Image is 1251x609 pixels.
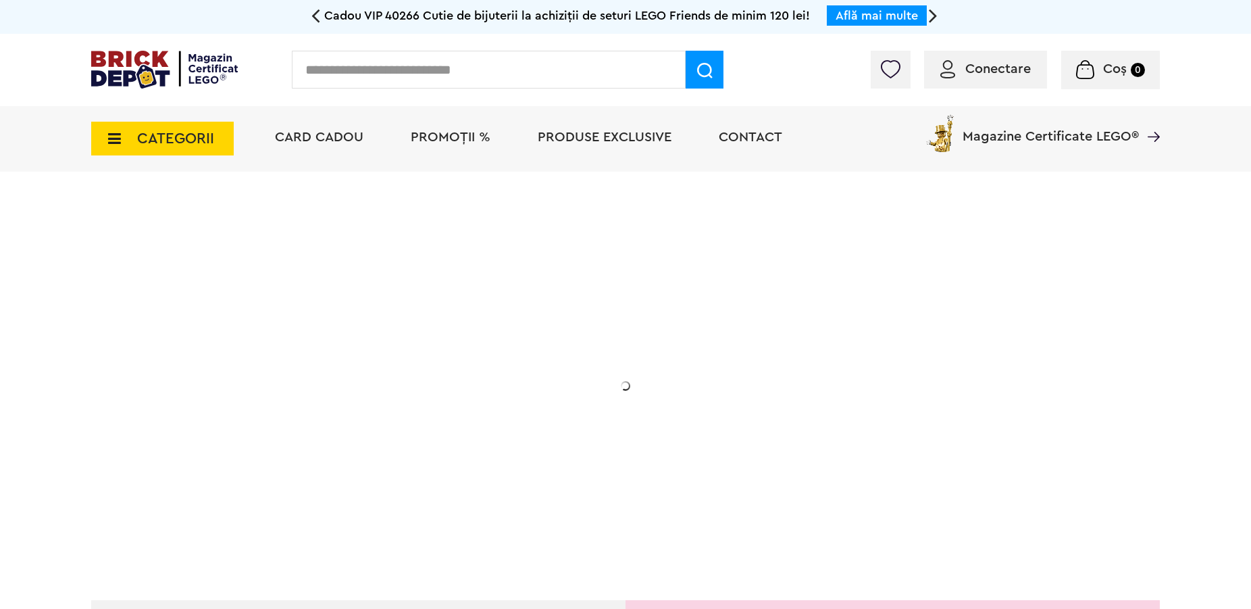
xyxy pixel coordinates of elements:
a: Magazine Certificate LEGO® [1139,112,1160,126]
div: Află detalii [187,456,457,472]
span: Magazine Certificate LEGO® [963,112,1139,143]
h2: Seria de sărbători: Fantomă luminoasă. Promoția este valabilă în perioada [DATE] - [DATE]. [187,368,457,425]
span: Conectare [965,62,1031,76]
span: CATEGORII [137,131,214,146]
a: Află mai multe [836,9,918,22]
a: Conectare [940,62,1031,76]
small: 0 [1131,63,1145,77]
a: PROMOȚII % [411,130,490,144]
a: Card Cadou [275,130,363,144]
h1: Cadou VIP 40772 [187,306,457,355]
span: Cadou VIP 40266 Cutie de bijuterii la achiziții de seturi LEGO Friends de minim 120 lei! [324,9,810,22]
a: Contact [719,130,782,144]
span: Coș [1103,62,1127,76]
a: Produse exclusive [538,130,671,144]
